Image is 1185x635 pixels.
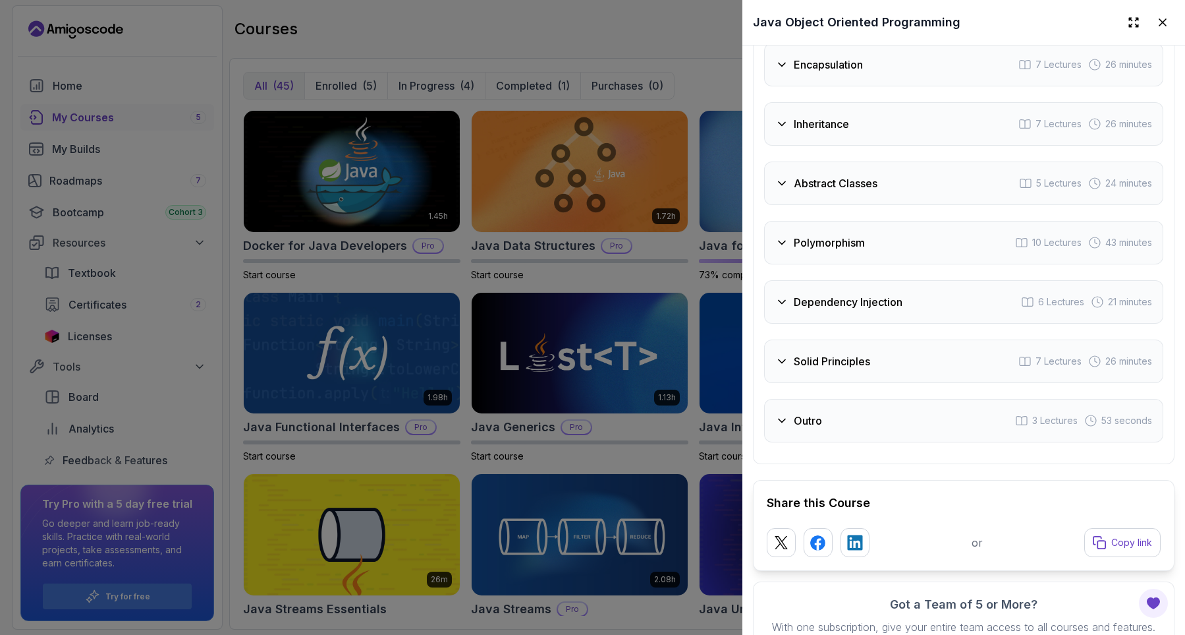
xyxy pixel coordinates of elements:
[1035,58,1082,71] span: 7 Lectures
[753,13,960,32] h2: Java Object Oriented Programming
[764,399,1163,442] button: Outro3 Lectures 53 seconds
[794,294,902,310] h3: Dependency Injection
[794,57,863,73] h3: Encapsulation
[764,280,1163,324] button: Dependency Injection6 Lectures 21 minutes
[1138,588,1169,619] button: Open Feedback Button
[764,340,1163,383] button: Solid Principles7 Lectures 26 minutes
[1105,58,1152,71] span: 26 minutes
[1032,414,1078,427] span: 3 Lectures
[794,353,870,369] h3: Solid Principles
[1035,117,1082,131] span: 7 Lectures
[764,102,1163,146] button: Inheritance7 Lectures 26 minutes
[1105,177,1152,190] span: 24 minutes
[767,494,1161,512] h2: Share this Course
[1035,355,1082,368] span: 7 Lectures
[764,162,1163,205] button: Abstract Classes5 Lectures 24 minutes
[1084,528,1161,557] button: Copy link
[794,116,849,132] h3: Inheritance
[1122,11,1145,34] button: Expand drawer
[794,235,865,251] h3: Polymorphism
[1105,117,1152,131] span: 26 minutes
[1038,295,1084,309] span: 6 Lectures
[1111,536,1152,549] p: Copy link
[767,595,1161,614] h3: Got a Team of 5 or More?
[1105,236,1152,249] span: 43 minutes
[1032,236,1082,249] span: 10 Lectures
[1108,295,1152,309] span: 21 minutes
[767,619,1161,635] p: With one subscription, give your entire team access to all courses and features.
[764,43,1163,86] button: Encapsulation7 Lectures 26 minutes
[1036,177,1082,190] span: 5 Lectures
[1101,414,1152,427] span: 53 seconds
[1105,355,1152,368] span: 26 minutes
[764,221,1163,264] button: Polymorphism10 Lectures 43 minutes
[794,413,822,429] h3: Outro
[794,175,877,191] h3: Abstract Classes
[972,535,983,551] p: or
